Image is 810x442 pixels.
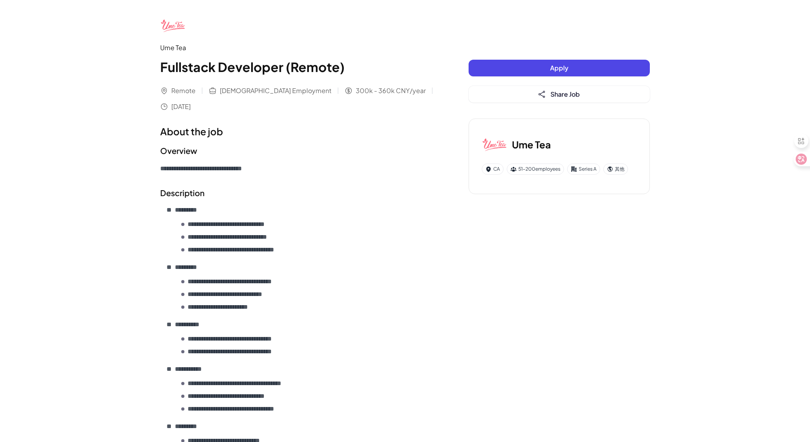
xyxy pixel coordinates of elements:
img: Um [160,13,186,38]
div: Ume Tea [160,43,437,53]
div: 其他 [603,164,628,175]
div: 51-200 employees [507,164,564,175]
button: Apply [469,60,650,76]
button: Share Job [469,86,650,103]
span: Remote [171,86,196,95]
h1: About the job [160,124,437,138]
span: [DATE] [171,102,191,111]
img: Um [482,132,507,157]
h3: Ume Tea [512,137,551,152]
div: CA [482,164,504,175]
span: 300k - 360k CNY/year [356,86,426,95]
h1: Fullstack Developer (Remote) [160,57,437,76]
span: Apply [550,64,568,72]
div: Series A [567,164,600,175]
h2: Overview [160,145,437,157]
span: Share Job [550,90,580,98]
h2: Description [160,187,437,199]
span: [DEMOGRAPHIC_DATA] Employment [220,86,331,95]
